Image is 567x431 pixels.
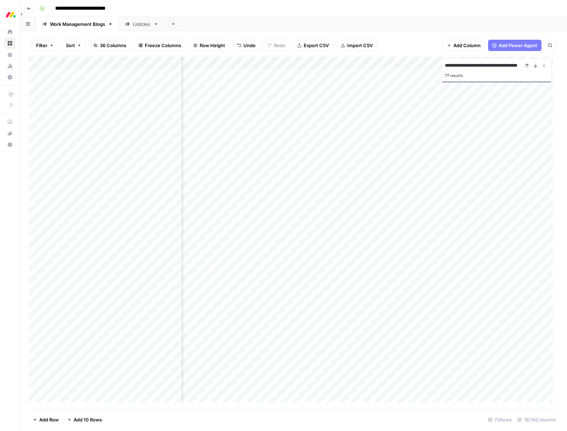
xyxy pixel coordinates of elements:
[39,416,59,423] span: Add Row
[89,40,131,51] button: 36 Columns
[540,61,548,70] button: Close Search
[36,17,119,31] a: Work Management Blogs
[244,42,256,49] span: Undo
[29,414,63,425] button: Add Row
[36,42,47,49] span: Filter
[523,61,531,70] button: Previous Result
[233,40,260,51] button: Undo
[4,38,16,49] a: Browse
[304,42,329,49] span: Export CSV
[445,71,548,80] div: 77 results
[5,128,15,139] div: What's new?
[63,414,106,425] button: Add 10 Rows
[50,21,105,28] div: Work Management Blogs
[499,42,537,49] span: Add Power Agent
[4,49,16,60] a: Your Data
[31,40,58,51] button: Filter
[145,42,181,49] span: Freeze Columns
[4,26,16,38] a: Home
[442,40,485,51] button: Add Column
[4,72,16,83] a: Settings
[200,42,225,49] span: Row Height
[485,414,515,425] div: 72 Rows
[263,40,290,51] button: Redo
[74,416,102,423] span: Add 10 Rows
[4,6,16,23] button: Workspace: Monday.com
[274,42,285,49] span: Redo
[4,8,17,21] img: Monday.com Logo
[453,42,481,49] span: Add Column
[531,61,540,70] button: Next Result
[134,40,186,51] button: Freeze Columns
[100,42,126,49] span: 36 Columns
[488,40,542,51] button: Add Power Agent
[293,40,333,51] button: Export CSV
[515,414,559,425] div: 19/36 Columns
[189,40,230,51] button: Row Height
[347,42,373,49] span: Import CSV
[133,21,151,28] div: Listicles
[119,17,165,31] a: Listicles
[4,139,16,150] button: Help + Support
[336,40,377,51] button: Import CSV
[4,116,16,128] a: AirOps Academy
[4,60,16,72] a: Usage
[4,128,16,139] button: What's new?
[61,40,86,51] button: Sort
[66,42,75,49] span: Sort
